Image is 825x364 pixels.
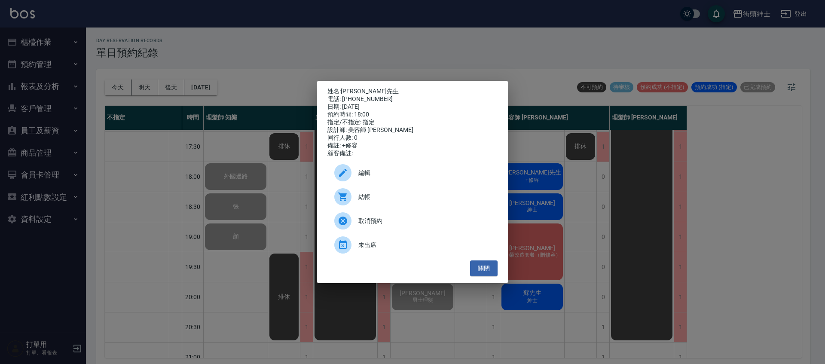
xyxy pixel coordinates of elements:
[327,161,498,185] div: 編輯
[327,111,498,119] div: 預約時間: 18:00
[327,95,498,103] div: 電話: [PHONE_NUMBER]
[327,126,498,134] div: 設計師: 美容師 [PERSON_NAME]
[470,260,498,276] button: 關閉
[327,185,498,209] a: 結帳
[327,209,498,233] div: 取消預約
[327,150,498,157] div: 顧客備註:
[327,88,498,95] p: 姓名:
[327,134,498,142] div: 同行人數: 0
[341,88,399,95] a: [PERSON_NAME]先生
[358,241,491,250] span: 未出席
[358,193,491,202] span: 結帳
[327,119,498,126] div: 指定/不指定: 指定
[358,217,491,226] span: 取消預約
[358,168,491,177] span: 編輯
[327,142,498,150] div: 備註: +修容
[327,103,498,111] div: 日期: [DATE]
[327,233,498,257] div: 未出席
